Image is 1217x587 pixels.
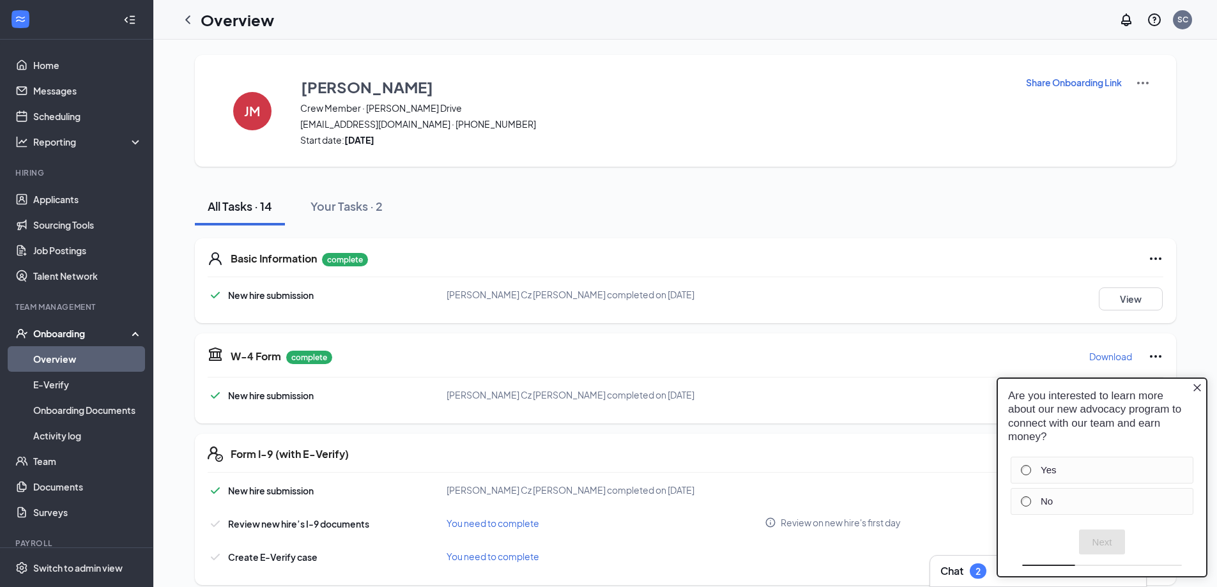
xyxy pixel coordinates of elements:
span: You need to complete [447,551,539,562]
button: View [1099,287,1163,310]
svg: Checkmark [208,287,223,303]
p: complete [286,351,332,364]
svg: TaxGovernmentIcon [208,346,223,362]
a: Job Postings [33,238,142,263]
a: Applicants [33,187,142,212]
svg: Settings [15,561,28,574]
span: Create E-Verify case [228,551,318,563]
h5: Basic Information [231,252,317,266]
div: Onboarding [33,327,132,340]
a: Activity log [33,423,142,448]
svg: WorkstreamLogo [14,13,27,26]
strong: [DATE] [344,134,374,146]
img: More Actions [1135,75,1151,91]
svg: User [208,251,223,266]
span: Review new hire’s I-9 documents [228,518,369,530]
svg: Collapse [123,13,136,26]
a: Surveys [33,499,142,525]
svg: FormI9EVerifyIcon [208,446,223,462]
svg: Info [765,517,776,528]
button: JM [220,75,284,146]
svg: UserCheck [15,327,28,340]
p: Share Onboarding Link [1026,76,1122,89]
h3: [PERSON_NAME] [301,76,433,98]
span: Review on new hire's first day [781,516,901,529]
a: Talent Network [33,263,142,289]
svg: Analysis [15,135,28,148]
span: New hire submission [228,485,314,496]
div: Reporting [33,135,143,148]
button: [PERSON_NAME] [300,75,1009,98]
svg: QuestionInfo [1147,12,1162,27]
p: complete [322,253,368,266]
div: Switch to admin view [33,561,123,574]
span: New hire submission [228,289,314,301]
span: Crew Member · [PERSON_NAME] Drive [300,102,1009,114]
div: 2 [976,566,981,577]
a: Documents [33,474,142,499]
div: Your Tasks · 2 [310,198,383,214]
span: [EMAIL_ADDRESS][DOMAIN_NAME] · [PHONE_NUMBER] [300,118,1009,130]
h4: JM [244,107,260,116]
a: Home [33,52,142,78]
div: Team Management [15,301,140,312]
a: E-Verify [33,372,142,397]
p: Download [1089,350,1132,363]
button: Share Onboarding Link [1025,75,1122,89]
a: Messages [33,78,142,103]
iframe: Sprig User Feedback Dialog [987,366,1217,587]
span: You need to complete [447,517,539,529]
span: [PERSON_NAME] Cz [PERSON_NAME] completed on [DATE] [447,389,694,400]
svg: Checkmark [208,388,223,403]
a: Onboarding Documents [33,397,142,423]
svg: Checkmark [208,516,223,531]
h5: Form I-9 (with E-Verify) [231,447,349,461]
div: Payroll [15,538,140,549]
div: Hiring [15,167,140,178]
svg: Notifications [1119,12,1134,27]
span: New hire submission [228,390,314,401]
a: Scheduling [33,103,142,129]
svg: Checkmark [208,483,223,498]
h5: W-4 Form [231,349,281,363]
svg: Ellipses [1148,349,1163,364]
a: Team [33,448,142,474]
button: Download [1089,346,1133,367]
span: [PERSON_NAME] Cz [PERSON_NAME] completed on [DATE] [447,289,694,300]
div: All Tasks · 14 [208,198,272,214]
a: Sourcing Tools [33,212,142,238]
span: Start date: [300,133,1009,146]
h1: Overview [201,9,274,31]
svg: ChevronLeft [180,12,195,27]
h3: Chat [940,564,963,578]
a: Overview [33,346,142,372]
svg: Checkmark [208,549,223,565]
div: SC [1177,14,1188,25]
span: [PERSON_NAME] Cz [PERSON_NAME] completed on [DATE] [447,484,694,496]
svg: Ellipses [1148,251,1163,266]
